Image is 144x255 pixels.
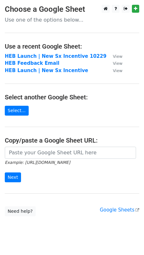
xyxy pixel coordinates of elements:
[106,68,122,73] a: View
[5,147,136,159] input: Paste your Google Sheet URL here
[5,206,36,216] a: Need help?
[5,17,139,23] p: Use one of the options below...
[113,68,122,73] small: View
[5,137,139,144] h4: Copy/paste a Google Sheet URL:
[5,160,70,165] small: Example: [URL][DOMAIN_NAME]
[106,60,122,66] a: View
[106,53,122,59] a: View
[5,43,139,50] h4: Use a recent Google Sheet:
[5,60,59,66] a: HEB Feedback Email
[100,207,139,213] a: Google Sheets
[5,106,29,116] a: Select...
[5,53,106,59] a: HEB Launch | New Sx Incentive 10229
[5,93,139,101] h4: Select another Google Sheet:
[5,172,21,182] input: Next
[5,68,88,73] a: HEB Launch | New Sx Incentive
[5,5,139,14] h3: Choose a Google Sheet
[113,54,122,59] small: View
[113,61,122,66] small: View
